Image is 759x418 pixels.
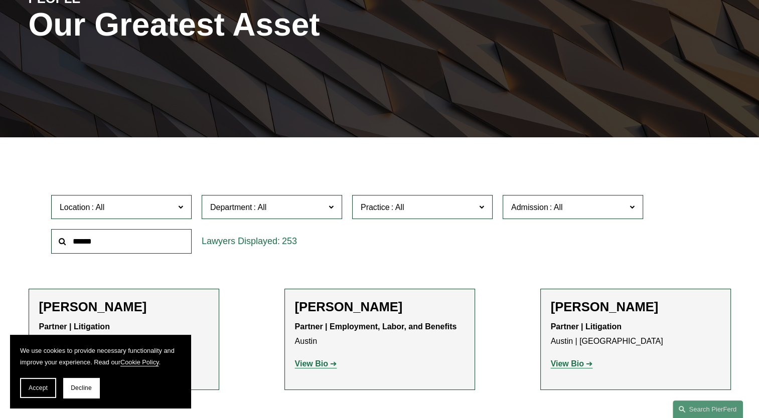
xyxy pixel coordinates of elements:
span: Admission [511,203,548,212]
span: Location [60,203,90,212]
h1: Our Greatest Asset [29,7,497,43]
p: Austin | [GEOGRAPHIC_DATA] [551,320,720,349]
p: We use cookies to provide necessary functionality and improve your experience. Read our . [20,345,181,368]
h2: [PERSON_NAME] [295,299,465,315]
strong: Partner | Litigation [551,322,622,331]
span: Department [210,203,252,212]
span: 253 [282,236,297,246]
strong: View Bio [551,359,584,368]
h2: [PERSON_NAME] [551,299,720,315]
span: Accept [29,384,48,391]
a: Search this site [673,400,743,418]
section: Cookie banner [10,335,191,408]
a: View Bio [295,359,337,368]
p: [GEOGRAPHIC_DATA] [39,320,209,349]
strong: Partner | Employment, Labor, and Benefits [295,322,457,331]
strong: View Bio [295,359,328,368]
span: Practice [361,203,390,212]
a: Cookie Policy [120,358,159,366]
h2: [PERSON_NAME] [39,299,209,315]
p: Austin [295,320,465,349]
span: Decline [71,384,92,391]
a: View Bio [551,359,593,368]
button: Accept [20,378,56,398]
strong: Partner | Litigation [39,322,110,331]
button: Decline [63,378,99,398]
